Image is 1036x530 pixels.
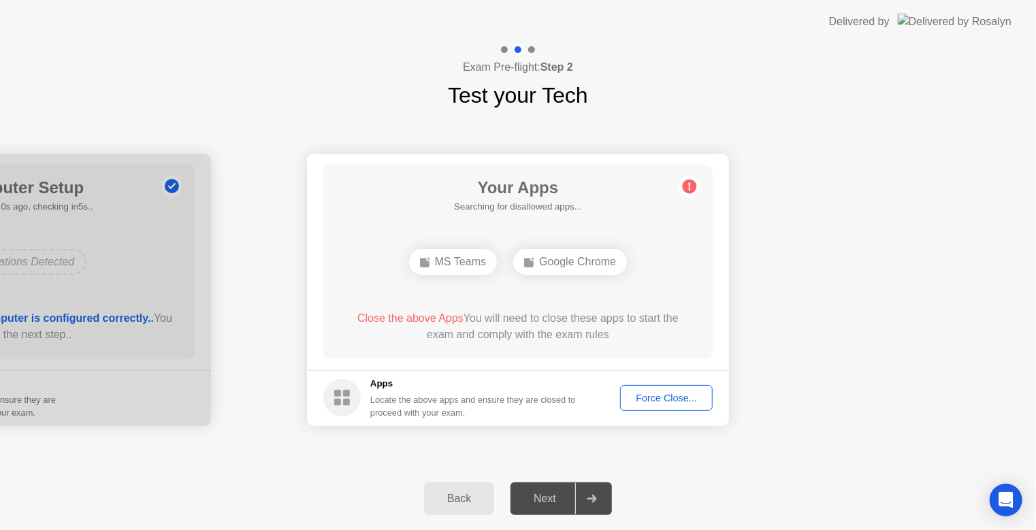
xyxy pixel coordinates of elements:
h1: Test your Tech [448,79,588,112]
div: MS Teams [409,249,497,275]
div: Locate the above apps and ensure they are closed to proceed with your exam. [370,393,577,419]
div: Open Intercom Messenger [990,484,1022,516]
div: Force Close... [625,393,708,403]
h1: Your Apps [454,176,582,200]
button: Back [424,482,494,515]
div: Delivered by [829,14,890,30]
h5: Apps [370,377,577,391]
div: Google Chrome [513,249,627,275]
b: Step 2 [540,61,573,73]
h5: Searching for disallowed apps... [454,200,582,214]
button: Force Close... [620,385,713,411]
img: Delivered by Rosalyn [898,14,1011,29]
span: Close the above Apps [357,312,464,324]
div: You will need to close these apps to start the exam and comply with the exam rules [343,310,694,343]
div: Back [428,493,490,505]
div: Next [515,493,575,505]
h4: Exam Pre-flight: [463,59,573,76]
button: Next [511,482,612,515]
